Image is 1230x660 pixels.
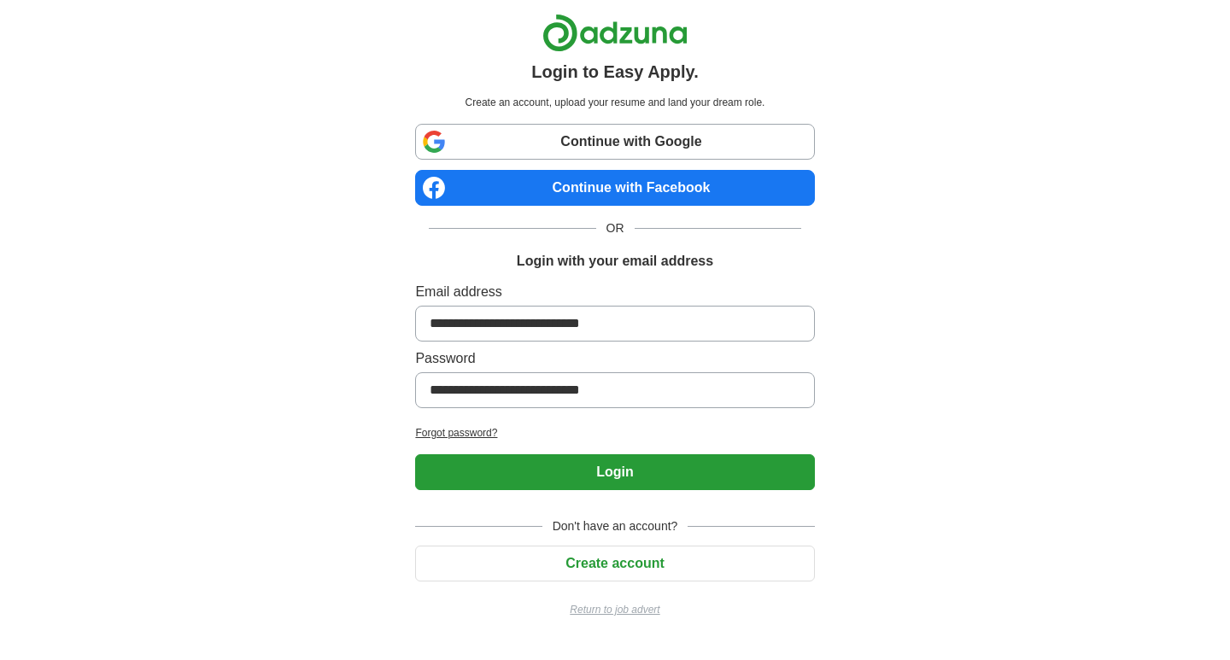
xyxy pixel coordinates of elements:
[415,170,814,206] a: Continue with Facebook
[415,124,814,160] a: Continue with Google
[415,425,814,441] a: Forgot password?
[415,282,814,302] label: Email address
[415,546,814,581] button: Create account
[517,251,713,272] h1: Login with your email address
[542,14,688,52] img: Adzuna logo
[415,348,814,369] label: Password
[542,517,688,535] span: Don't have an account?
[415,602,814,617] a: Return to job advert
[415,556,814,570] a: Create account
[531,59,699,85] h1: Login to Easy Apply.
[596,219,635,237] span: OR
[415,454,814,490] button: Login
[419,95,811,110] p: Create an account, upload your resume and land your dream role.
